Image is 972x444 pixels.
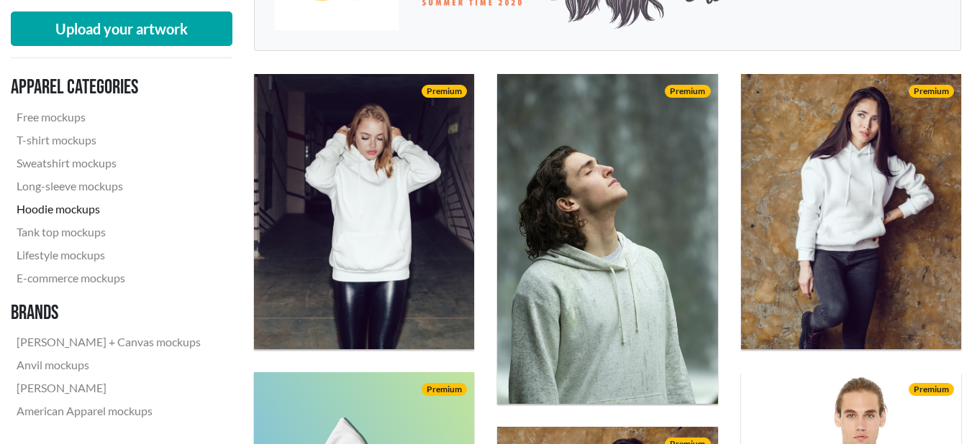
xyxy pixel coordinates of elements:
a: [PERSON_NAME] [11,376,206,399]
img: man with closed eyes wearing a white pullover hoodie in nature [497,74,717,404]
a: Hoodie mockups [11,198,206,221]
img: gorgeous Asian woman wearing a white pullover hoodie and black jeans [741,74,961,349]
span: Premium [909,85,954,98]
span: Premium [665,85,710,98]
a: Sweatshirt mockups [11,152,206,175]
span: Premium [422,383,467,396]
a: Tank top mockups [11,221,206,244]
h3: Apparel categories [11,75,206,100]
a: T-shirt mockups [11,129,206,152]
a: Free mockups [11,106,206,129]
a: Lifestyle mockups [11,244,206,267]
span: Premium [422,85,467,98]
a: Long-sleeve mockups [11,175,206,198]
button: Upload your artwork [11,11,232,46]
img: blonde with latex leggings wearing a white pullover hoodie in an empty warehouse [254,74,474,349]
a: American Apparel mockups [11,399,206,422]
a: E-commerce mockups [11,267,206,290]
a: Anvil mockups [11,353,206,376]
span: Premium [909,383,954,396]
h3: Brands [11,301,206,325]
a: [PERSON_NAME] + Canvas mockups [11,330,206,353]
